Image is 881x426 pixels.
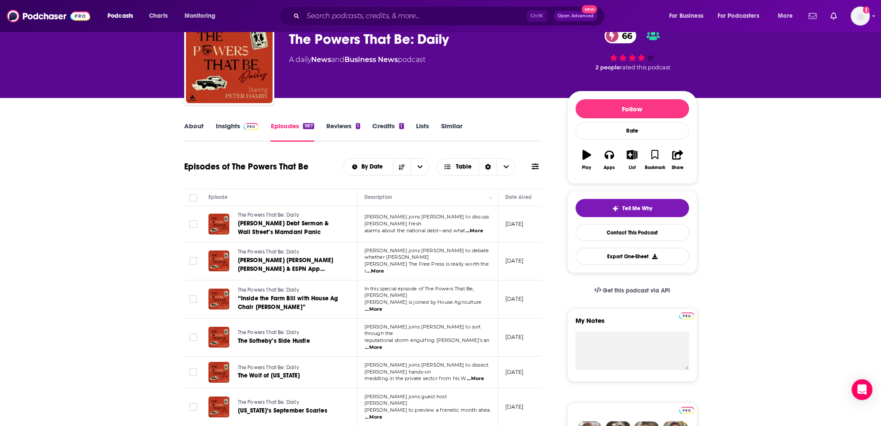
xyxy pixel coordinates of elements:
div: A daily podcast [289,55,426,65]
a: The Powers That Be: Daily [238,399,341,406]
span: The Powers That Be: Daily [238,249,299,255]
input: Search podcasts, credits, & more... [303,9,527,23]
span: ...More [367,268,384,275]
span: Logged in as tessvanden [851,7,870,26]
span: [PERSON_NAME] is joined by House Agriculture [364,299,482,305]
span: [PERSON_NAME] joins [PERSON_NAME] to discuss [PERSON_NAME] fresh [364,214,489,227]
span: [PERSON_NAME] joins [PERSON_NAME] to debate whether [PERSON_NAME] [364,247,489,260]
a: The Powers That Be: Daily [238,364,341,372]
span: For Podcasters [718,10,759,22]
button: open menu [179,9,227,23]
span: [PERSON_NAME] to preview a frenetic month ahea [364,407,490,413]
span: Table [456,164,471,170]
a: The Powers That Be: Daily [238,248,342,256]
span: and [331,55,345,64]
img: Podchaser Pro [679,407,694,414]
span: The Wolf of [US_STATE] [238,372,300,379]
p: [DATE] [505,220,524,228]
span: New [582,5,597,13]
a: [PERSON_NAME] Debt Sermon & Wall Street’s Mamdani Panic [238,219,342,237]
p: [DATE] [505,368,524,376]
span: [PERSON_NAME] joins [PERSON_NAME] to dissect [PERSON_NAME] hands-on [364,362,489,375]
a: The Sotheby’s Side Hustle [238,337,341,345]
button: open menu [344,164,393,170]
button: open menu [772,9,803,23]
img: Podchaser Pro [244,123,259,130]
a: InsightsPodchaser Pro [216,122,259,142]
button: tell me why sparkleTell Me Why [575,199,689,217]
div: 66 2 peoplerated this podcast [567,23,697,76]
span: Toggle select row [189,368,197,376]
span: [PERSON_NAME] joins [PERSON_NAME] to sort through the [364,324,481,337]
div: Sort Direction [478,159,497,175]
img: Podchaser Pro [679,312,694,319]
svg: Add a profile image [863,7,870,13]
a: Charts [143,9,173,23]
div: Open Intercom Messenger [852,379,872,400]
p: [DATE] [505,295,524,302]
a: The Powers That Be: Daily [238,329,341,337]
span: [PERSON_NAME] The Free Press is really worth the r [364,261,489,274]
div: Rate [575,122,689,140]
div: Bookmark [644,165,665,170]
span: [US_STATE]’s September Scaries [238,407,327,414]
span: Toggle select row [189,403,197,411]
span: 66 [613,28,637,43]
p: [DATE] [505,333,524,341]
h1: Episodes of The Powers That Be [184,161,309,172]
p: [DATE] [505,403,524,410]
a: The Wolf of [US_STATE] [238,371,341,380]
div: Search podcasts, credits, & more... [287,6,613,26]
a: Contact This Podcast [575,224,689,241]
button: Column Actions [486,192,496,203]
button: Sort Direction [393,159,411,175]
span: The Powers That Be: Daily [238,364,299,371]
div: Date Aired [505,192,532,202]
span: [PERSON_NAME] [PERSON_NAME] [PERSON_NAME] & ESPN App Questions [238,257,334,281]
span: The Sotheby’s Side Hustle [238,337,310,345]
span: Ctrl K [527,10,547,22]
a: Episodes987 [270,122,314,142]
h2: Choose List sort [343,158,429,176]
span: [PERSON_NAME] joins guest host [PERSON_NAME] [364,393,447,406]
span: meddling in the private sector from his W [364,375,466,381]
a: About [184,122,204,142]
button: Show profile menu [851,7,870,26]
span: Monitoring [185,10,215,22]
img: tell me why sparkle [612,205,619,212]
div: Description [364,192,392,202]
a: The Powers That Be: Daily [238,286,342,294]
span: More [778,10,793,22]
button: Follow [575,99,689,118]
button: Play [575,144,598,176]
div: Episode [208,192,228,202]
a: The Powers That Be: Daily [238,211,342,219]
p: [DATE] [505,257,524,264]
span: “Inside the Farm Bill with House Ag Chair [PERSON_NAME]” [238,295,338,311]
button: Export One-Sheet [575,248,689,265]
button: Open AdvancedNew [554,11,598,21]
button: open menu [411,159,429,175]
span: The Powers That Be: Daily [238,399,299,405]
button: open menu [101,9,144,23]
span: Toggle select row [189,295,197,303]
span: The Powers That Be: Daily [238,287,299,293]
button: open menu [712,9,772,23]
span: ...More [365,414,382,421]
img: Podchaser - Follow, Share and Rate Podcasts [7,8,90,24]
div: 1 [399,123,403,129]
div: Share [672,165,683,170]
span: alarms about the national debt—and what [364,228,465,234]
a: Similar [441,122,462,142]
button: Share [666,144,689,176]
span: The Powers That Be: Daily [238,212,299,218]
a: Show notifications dropdown [827,9,840,23]
span: Get this podcast via API [603,287,670,294]
span: Charts [149,10,168,22]
span: In this special episode of The Powers That Be, [PERSON_NAME] [364,286,474,299]
span: For Business [669,10,703,22]
a: [PERSON_NAME] [PERSON_NAME] [PERSON_NAME] & ESPN App Questions [238,256,342,273]
div: 1 [356,123,360,129]
a: Reviews1 [326,122,360,142]
span: rated this podcast [620,64,670,71]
